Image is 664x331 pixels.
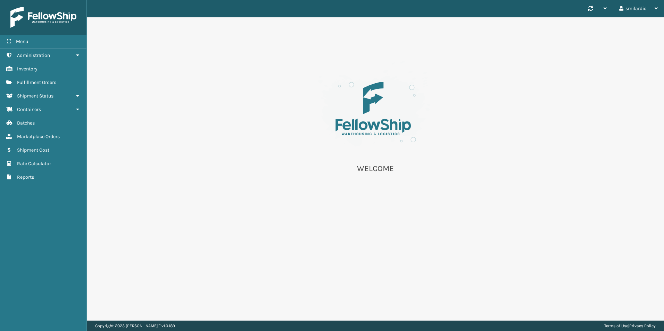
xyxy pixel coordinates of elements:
span: Containers [17,107,41,112]
span: Administration [17,52,50,58]
span: Inventory [17,66,38,72]
p: WELCOME [306,163,445,174]
span: Batches [17,120,35,126]
a: Terms of Use [604,323,628,328]
div: | [604,321,656,331]
span: Fulfillment Orders [17,79,56,85]
img: logo [10,7,76,28]
a: Privacy Policy [629,323,656,328]
span: Menu [16,39,28,44]
span: Rate Calculator [17,161,51,167]
span: Shipment Cost [17,147,49,153]
p: Copyright 2023 [PERSON_NAME]™ v 1.0.189 [95,321,175,331]
img: es-welcome.8eb42ee4.svg [306,59,445,155]
span: Reports [17,174,34,180]
span: Marketplace Orders [17,134,60,139]
span: Shipment Status [17,93,53,99]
